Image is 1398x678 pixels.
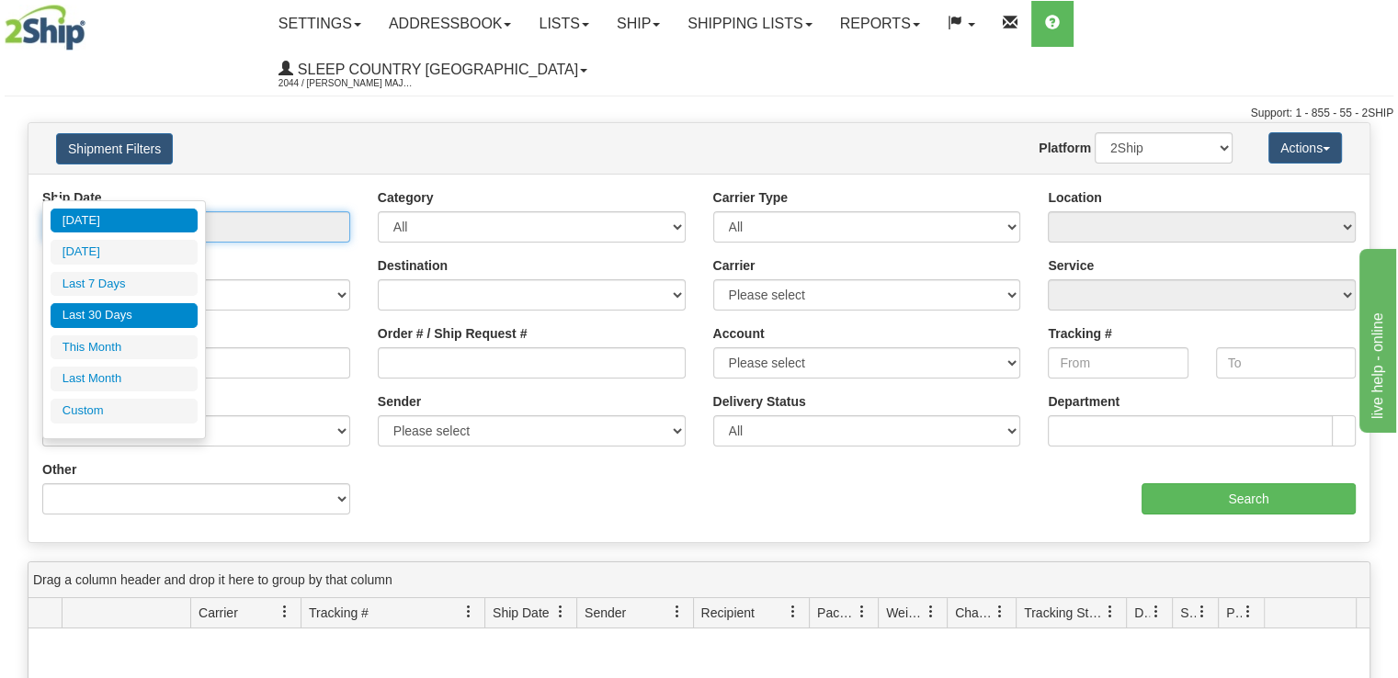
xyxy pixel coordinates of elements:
[984,596,1016,627] a: Charge filter column settings
[199,604,238,622] span: Carrier
[817,604,856,622] span: Packages
[42,460,76,479] label: Other
[713,256,756,275] label: Carrier
[1095,596,1126,627] a: Tracking Status filter column settings
[493,604,549,622] span: Ship Date
[585,604,626,622] span: Sender
[56,133,173,164] button: Shipment Filters
[1048,347,1188,379] input: From
[1268,132,1342,164] button: Actions
[51,367,198,391] li: Last Month
[309,604,369,622] span: Tracking #
[701,604,755,622] span: Recipient
[51,399,198,424] li: Custom
[51,272,198,297] li: Last 7 Days
[1048,188,1101,207] label: Location
[1180,604,1196,622] span: Shipment Issues
[1048,324,1111,343] label: Tracking #
[378,256,448,275] label: Destination
[915,596,947,627] a: Weight filter column settings
[1134,604,1150,622] span: Delivery Status
[378,188,434,207] label: Category
[14,11,170,33] div: live help - online
[662,596,693,627] a: Sender filter column settings
[375,1,526,47] a: Addressbook
[1039,139,1091,157] label: Platform
[1233,596,1264,627] a: Pickup Status filter column settings
[1356,245,1396,433] iframe: chat widget
[51,209,198,233] li: [DATE]
[293,62,578,77] span: Sleep Country [GEOGRAPHIC_DATA]
[847,596,878,627] a: Packages filter column settings
[1048,392,1120,411] label: Department
[1048,256,1094,275] label: Service
[378,392,421,411] label: Sender
[1141,596,1172,627] a: Delivery Status filter column settings
[525,1,602,47] a: Lists
[674,1,825,47] a: Shipping lists
[713,324,765,343] label: Account
[603,1,674,47] a: Ship
[51,303,198,328] li: Last 30 Days
[5,106,1393,121] div: Support: 1 - 855 - 55 - 2SHIP
[826,1,934,47] a: Reports
[28,562,1370,598] div: grid grouping header
[269,596,301,627] a: Carrier filter column settings
[42,188,102,207] label: Ship Date
[5,5,85,51] img: logo2044.jpg
[1024,604,1104,622] span: Tracking Status
[51,240,198,265] li: [DATE]
[955,604,994,622] span: Charge
[265,1,375,47] a: Settings
[51,335,198,360] li: This Month
[713,392,806,411] label: Delivery Status
[545,596,576,627] a: Ship Date filter column settings
[453,596,484,627] a: Tracking # filter column settings
[378,324,528,343] label: Order # / Ship Request #
[265,47,601,93] a: Sleep Country [GEOGRAPHIC_DATA] 2044 / [PERSON_NAME] Major [PERSON_NAME]
[778,596,809,627] a: Recipient filter column settings
[1187,596,1218,627] a: Shipment Issues filter column settings
[1142,483,1356,514] input: Search
[278,74,416,93] span: 2044 / [PERSON_NAME] Major [PERSON_NAME]
[1216,347,1356,379] input: To
[713,188,788,207] label: Carrier Type
[1226,604,1242,622] span: Pickup Status
[886,604,925,622] span: Weight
